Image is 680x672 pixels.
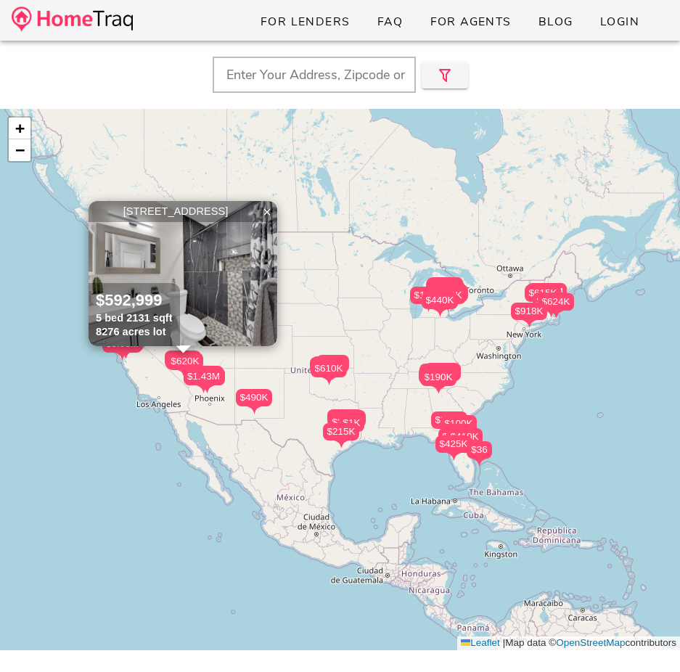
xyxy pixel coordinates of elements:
span: Blog [538,14,573,30]
div: $370K [310,357,346,374]
div: $610K [311,360,347,385]
span: + [15,119,25,137]
div: $325K [426,284,462,309]
div: $36 [467,441,492,467]
div: $345K [311,356,348,374]
div: $593K [165,352,202,377]
span: For Lenders [260,14,351,30]
div: $329K [328,414,364,439]
div: $918K [511,303,547,320]
img: triPin.png [196,385,211,393]
div: $3K [340,410,366,435]
div: $350K [425,363,461,388]
div: $425K [435,435,472,461]
div: $305K [438,428,475,454]
div: $125K [432,284,468,302]
div: $825K [431,411,467,437]
div: $579K [419,366,455,384]
a: For Agents [417,9,523,35]
div: $592,999 [96,290,173,311]
div: $1.95M [419,364,459,381]
div: $100K [441,415,477,433]
div: $470K [165,351,201,376]
div: $320K [423,364,459,382]
div: $1.43M [184,368,224,393]
div: $1.95M [419,364,459,389]
div: $479K [533,292,569,318]
div: $58K [316,355,349,372]
div: $325K [441,424,477,449]
a: [STREET_ADDRESS] $592,999 5 bed 2131 sqft 8276 acres lot [89,201,278,346]
div: [STREET_ADDRESS] [92,205,274,218]
div: $215K [427,277,463,295]
div: $470K [165,351,201,368]
div: $615K [525,284,561,302]
img: triPin.png [421,304,436,312]
div: $1.43M [184,368,224,385]
div: $700K [420,367,456,393]
div: $440K [422,292,458,309]
span: − [15,141,25,159]
div: $2.68M [527,283,567,300]
div: $593K [165,352,202,369]
div: $215K [323,423,359,441]
div: $624K [538,293,574,311]
div: 8276 acres lot [96,325,173,339]
div: $620K [167,353,203,370]
a: Zoom in [9,118,30,139]
a: For Lenders [248,9,362,35]
div: $5.00M [102,335,142,361]
div: $370K [310,357,346,382]
a: Zoom out [9,139,30,161]
div: $58K [316,355,349,380]
div: $320K [423,364,459,390]
div: $825K [431,411,467,429]
img: triPin.png [247,406,262,414]
img: desktop-logo.34a1112.png [12,7,133,32]
div: $140K [410,287,446,312]
div: $190K [420,369,456,394]
img: triPin.png [433,309,448,317]
div: $215K [427,277,463,303]
div: $624K [538,293,574,319]
div: $479K [533,292,569,310]
div: $140K [410,287,446,304]
div: $425K [435,435,472,453]
img: triPin.png [446,453,462,461]
div: $615K [525,284,561,310]
div: $579K [419,366,455,392]
iframe: Chat Widget [607,602,680,672]
div: $620K [167,353,203,378]
div: $1K [339,414,364,440]
div: $700K [420,367,456,385]
div: $350K [425,363,461,380]
div: $440K [422,292,458,317]
div: $410K [446,428,483,446]
span: | [503,637,506,648]
div: $190K [420,369,456,386]
div: $325K [441,424,477,441]
div: $150K [187,366,224,391]
span: FAQ [377,14,404,30]
div: 5 bed 2131 sqft [96,311,173,325]
div: Map data © contributors [457,636,680,650]
div: $329K [328,414,364,431]
div: $490K [236,389,272,414]
img: triPin.png [472,459,487,467]
div: $610K [311,360,347,377]
div: $3K [340,410,366,427]
div: $150K [187,366,224,383]
a: Leaflet [461,637,500,648]
img: triPin.png [115,353,130,361]
div: $100K [441,415,477,441]
img: triPin.png [334,441,349,448]
div: $112K [430,287,466,304]
div: $410K [446,428,483,454]
input: Enter Your Address, Zipcode or City & State [213,57,416,93]
div: $125K [432,284,468,310]
div: $249K [426,279,462,304]
img: 1.jpg [89,201,277,346]
div: $918K [511,303,547,328]
div: $345K [311,356,348,382]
